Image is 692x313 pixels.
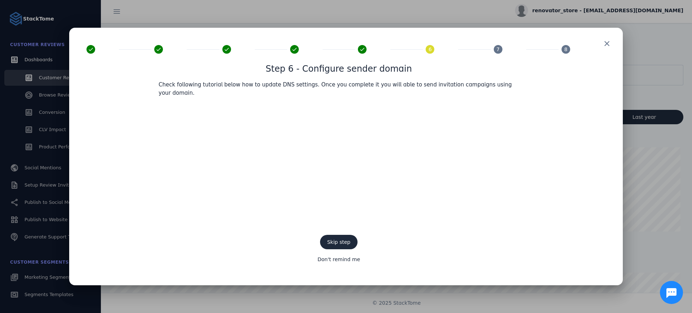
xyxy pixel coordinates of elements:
[320,235,358,249] button: Skip step
[266,62,412,75] h1: Step 6 - Configure sender domain
[290,45,299,54] mat-icon: done
[310,252,367,267] button: Don't remind me
[318,257,360,262] span: Don't remind me
[564,46,568,53] span: 8
[496,46,500,53] span: 7
[222,45,231,54] mat-icon: done
[154,45,163,54] mat-icon: done
[86,45,95,54] mat-icon: done
[429,46,432,53] span: 6
[358,45,367,54] mat-icon: done
[327,239,351,245] span: Skip step
[159,81,519,97] p: Check following tutorial below how to update DNS settings. Once you complete it you will able to ...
